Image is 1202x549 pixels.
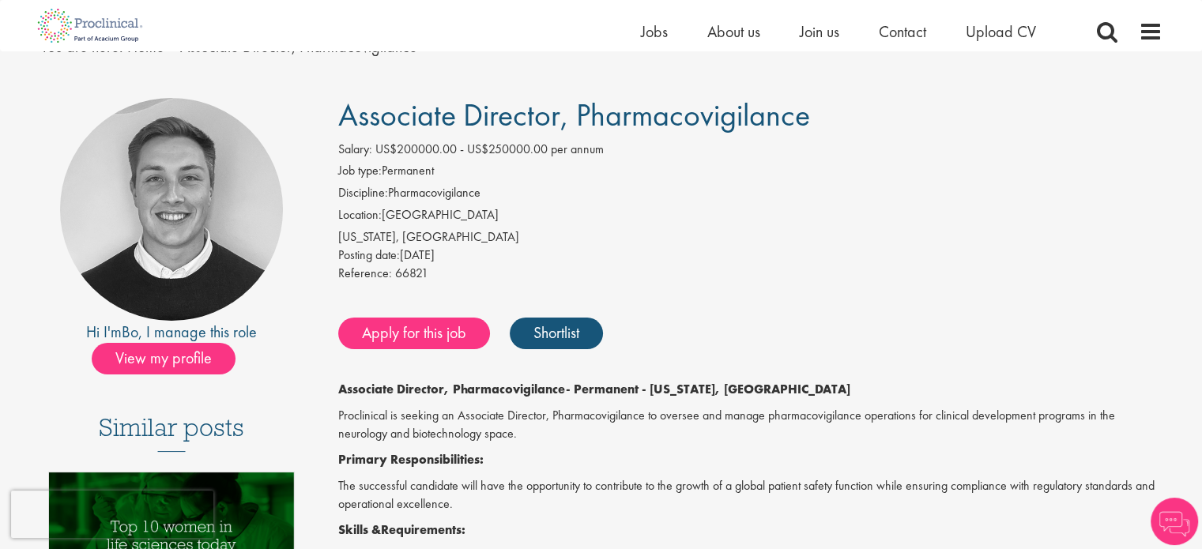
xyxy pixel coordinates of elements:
label: Job type: [338,162,382,180]
span: US$200000.00 - US$250000.00 per annum [375,141,604,157]
label: Salary: [338,141,372,159]
div: [US_STATE], [GEOGRAPHIC_DATA] [338,228,1162,246]
li: [GEOGRAPHIC_DATA] [338,206,1162,228]
span: View my profile [92,343,236,374]
p: The successful candidate will have the opportunity to contribute to the growth of a global patien... [338,477,1162,513]
a: Contact [879,21,926,42]
a: View my profile [92,346,251,367]
span: Associate Director, Pharmacovigilance [338,95,810,135]
a: Shortlist [510,318,603,349]
a: Bo [122,322,138,342]
label: Location: [338,206,382,224]
a: Join us [800,21,839,42]
img: imeage of recruiter Bo Forsen [60,98,283,321]
div: Hi I'm , I manage this role [40,321,303,344]
span: 66821 [395,265,428,281]
strong: Skills & [338,521,381,538]
iframe: reCAPTCHA [11,491,213,538]
a: Apply for this job [338,318,490,349]
label: Discipline: [338,184,388,202]
a: Upload CV [966,21,1036,42]
div: [DATE] [338,246,1162,265]
strong: Associate Director, Pharmacovigilance [338,381,566,397]
p: Proclinical is seeking an Associate Director, Pharmacovigilance to oversee and manage pharmacovig... [338,407,1162,443]
h3: Similar posts [99,414,244,452]
strong: Requirements: [381,521,465,538]
strong: Primary Responsibilities: [338,451,484,468]
a: About us [707,21,760,42]
li: Permanent [338,162,1162,184]
a: Jobs [641,21,668,42]
span: Posting date: [338,246,400,263]
li: Pharmacovigilance [338,184,1162,206]
label: Reference: [338,265,392,283]
img: Chatbot [1151,498,1198,545]
strong: - Permanent - [US_STATE], [GEOGRAPHIC_DATA] [566,381,850,397]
